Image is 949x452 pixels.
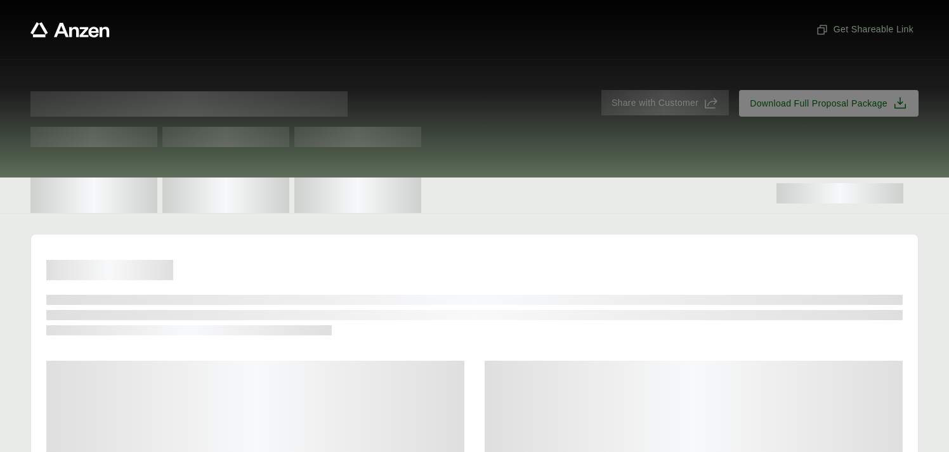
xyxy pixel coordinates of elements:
[30,91,348,117] span: Proposal for
[294,127,421,147] span: Test
[612,96,698,110] span: Share with Customer
[816,23,913,36] span: Get Shareable Link
[811,18,919,41] button: Get Shareable Link
[162,127,289,147] span: Test
[30,127,157,147] span: Test
[30,22,110,37] a: Anzen website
